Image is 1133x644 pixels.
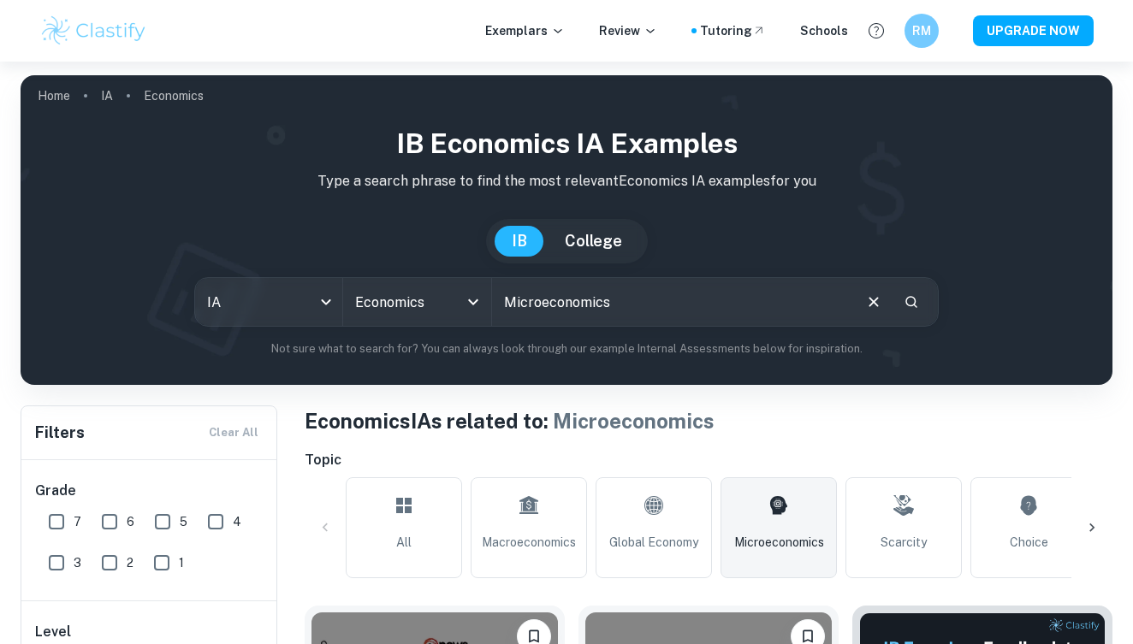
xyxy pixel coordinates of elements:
[700,21,766,40] a: Tutoring
[21,75,1112,385] img: profile cover
[34,123,1099,164] h1: IB Economics IA examples
[38,84,70,108] a: Home
[800,21,848,40] a: Schools
[233,512,241,531] span: 4
[127,512,134,531] span: 6
[144,86,204,105] p: Economics
[485,21,565,40] p: Exemplars
[495,226,544,257] button: IB
[101,84,113,108] a: IA
[548,226,639,257] button: College
[396,533,412,552] span: All
[553,409,715,433] span: Microeconomics
[905,14,939,48] button: RM
[35,421,85,445] h6: Filters
[734,533,824,552] span: Microeconomics
[39,14,148,48] img: Clastify logo
[35,622,264,642] h6: Level
[609,533,698,552] span: Global Economy
[973,15,1094,46] button: UPGRADE NOW
[881,533,927,552] span: Scarcity
[74,512,81,531] span: 7
[34,340,1099,357] p: Not sure what to search for? You can always look through our example Internal Assessments below f...
[912,21,932,40] h6: RM
[35,481,264,501] h6: Grade
[461,290,485,314] button: Open
[305,450,1112,470] h6: Topic
[1010,533,1048,552] span: Choice
[74,553,81,572] span: 3
[492,278,851,326] input: E.g. smoking and tax, tariffs, global economy...
[179,553,184,572] span: 1
[195,278,343,326] div: IA
[127,553,133,572] span: 2
[482,533,576,552] span: Macroeconomics
[857,286,890,318] button: Clear
[862,16,891,45] button: Help and Feedback
[897,287,926,316] button: Search
[180,512,187,531] span: 5
[305,405,1112,436] h1: Economics IAs related to:
[34,171,1099,192] p: Type a search phrase to find the most relevant Economics IA examples for you
[599,21,657,40] p: Review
